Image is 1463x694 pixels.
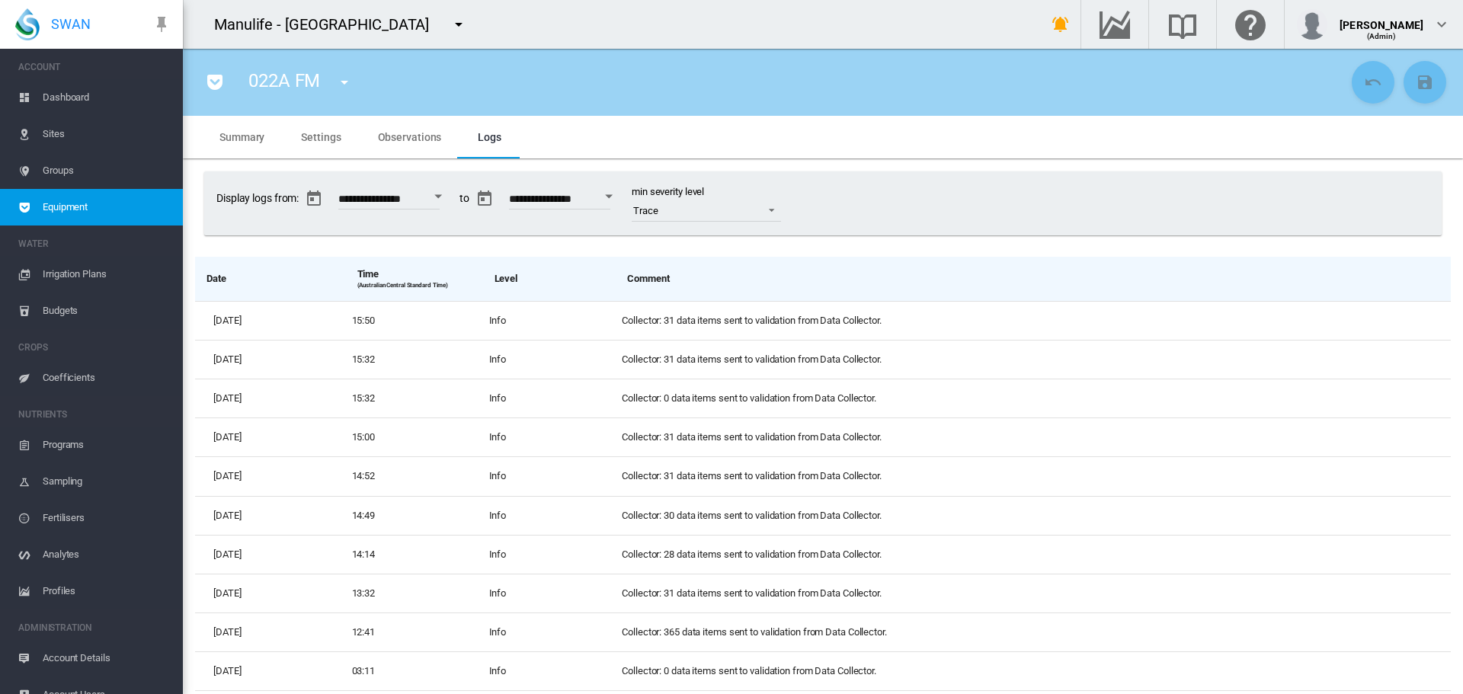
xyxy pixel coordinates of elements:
[1045,9,1076,40] button: icon-bell-ring
[219,131,264,143] span: Summary
[301,131,341,143] span: Settings
[595,183,623,210] button: Open calendar
[443,9,474,40] button: icon-menu-down
[51,14,91,34] span: SWAN
[616,535,1451,574] td: Collector: 28 data items sent to validation from Data Collector.
[43,256,171,293] span: Irrigation Plans
[195,340,346,379] td: [DATE]
[18,616,171,640] span: ADMINISTRATION
[1232,15,1269,34] md-icon: Click here for help
[338,193,440,209] input: Enter Date
[478,131,501,143] span: Logs
[378,131,442,143] span: Observations
[43,573,171,609] span: Profiles
[346,535,483,574] td: 14:14
[299,184,329,214] button: md-calendar
[43,427,171,463] span: Programs
[43,293,171,329] span: Budgets
[1416,73,1434,91] md-icon: icon-content-save
[633,205,658,216] div: Trace
[18,232,171,256] span: WATER
[616,301,1451,340] td: Collector: 31 data items sent to validation from Data Collector.
[43,152,171,189] span: Groups
[1297,9,1327,40] img: profile.jpg
[200,67,230,98] button: icon-pocket
[1433,15,1451,34] md-icon: icon-chevron-down
[346,612,483,651] td: 12:41
[424,183,452,210] button: Open calendar
[346,301,483,340] td: 15:50
[43,640,171,676] span: Account Details
[483,301,616,340] td: Info
[346,574,483,612] td: 13:32
[43,79,171,116] span: Dashboard
[450,15,468,34] md-icon: icon-menu-down
[216,184,447,214] span: Display logs from:
[483,379,616,417] td: Info
[43,536,171,573] span: Analytes
[616,257,1451,300] th: Comment
[195,301,346,340] td: [DATE]
[483,535,616,574] td: Info
[195,535,346,574] td: [DATE]
[1052,15,1070,34] md-icon: icon-bell-ring
[357,281,472,289] div: (Australian Central Standard Time)
[18,55,171,79] span: ACCOUNT
[616,340,1451,379] td: Collector: 31 data items sent to validation from Data Collector.
[616,496,1451,535] td: Collector: 30 data items sent to validation from Data Collector.
[469,184,500,214] button: md-calendar
[43,189,171,225] span: Equipment
[346,496,483,535] td: 14:49
[346,379,483,417] td: 15:32
[616,612,1451,651] td: Collector: 365 data items sent to validation from Data Collector.
[1367,32,1397,40] span: (Admin)
[195,379,346,417] td: [DATE]
[483,651,616,690] td: Info
[195,651,346,690] td: [DATE]
[195,257,346,300] th: Date
[1364,73,1382,91] md-icon: icon-undo
[483,496,616,535] td: Info
[483,257,616,300] th: Level
[335,73,354,91] md-icon: icon-menu-down
[346,340,483,379] td: 15:32
[509,193,610,209] input: Enter Date
[206,73,224,91] md-icon: icon-pocket
[616,651,1451,690] td: Collector: 0 data items sent to validation from Data Collector.
[616,574,1451,612] td: Collector: 31 data items sent to validation from Data Collector.
[346,257,483,300] th: Time
[483,456,616,495] td: Info
[18,335,171,360] span: CROPS
[1164,15,1201,34] md-icon: Search the knowledge base
[329,67,360,98] button: icon-menu-down
[616,417,1451,456] td: Collector: 31 data items sent to validation from Data Collector.
[195,456,346,495] td: [DATE]
[483,417,616,456] td: Info
[1352,61,1394,104] button: Cancel Changes
[616,456,1451,495] td: Collector: 31 data items sent to validation from Data Collector.
[43,360,171,396] span: Coefficients
[483,612,616,651] td: Info
[1404,61,1446,104] button: Save Changes
[43,463,171,500] span: Sampling
[483,574,616,612] td: Info
[1340,11,1423,27] div: [PERSON_NAME]
[152,15,171,34] md-icon: icon-pin
[195,612,346,651] td: [DATE]
[459,184,618,214] span: to
[616,379,1451,417] td: Collector: 0 data items sent to validation from Data Collector.
[18,402,171,427] span: NUTRIENTS
[214,14,443,35] div: Manulife - [GEOGRAPHIC_DATA]
[346,456,483,495] td: 14:52
[43,500,171,536] span: Fertilisers
[346,417,483,456] td: 15:00
[1096,15,1133,34] md-icon: Go to the Data Hub
[632,186,704,197] span: min severity level
[195,496,346,535] td: [DATE]
[248,70,320,91] span: 022A FM
[15,8,40,40] img: SWAN-Landscape-Logo-Colour-drop.png
[483,340,616,379] td: Info
[195,574,346,612] td: [DATE]
[346,651,483,690] td: 03:11
[195,417,346,456] td: [DATE]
